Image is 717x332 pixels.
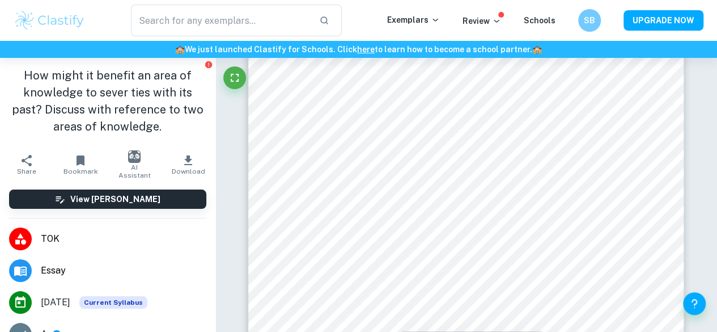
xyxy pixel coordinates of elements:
[578,9,601,32] button: SB
[9,190,206,209] button: View [PERSON_NAME]
[162,149,215,180] button: Download
[17,167,36,175] span: Share
[14,9,86,32] img: Clastify logo
[623,10,703,31] button: UPGRADE NOW
[114,163,155,179] span: AI Assistant
[175,45,185,54] span: 🏫
[532,45,542,54] span: 🏫
[70,193,160,205] h6: View [PERSON_NAME]
[63,167,98,175] span: Bookmark
[683,292,706,315] button: Help and Feedback
[357,45,375,54] a: here
[583,14,596,27] h6: SB
[41,232,206,246] span: TOK
[223,66,246,89] button: Fullscreen
[79,296,147,309] div: This exemplar is based on the current syllabus. Feel free to refer to it for inspiration/ideas wh...
[54,149,108,180] button: Bookmark
[205,60,213,69] button: Report issue
[172,167,205,175] span: Download
[128,150,141,163] img: AI Assistant
[79,296,147,309] span: Current Syllabus
[387,14,440,26] p: Exemplars
[108,149,162,180] button: AI Assistant
[524,16,555,25] a: Schools
[41,296,70,309] span: [DATE]
[131,5,310,36] input: Search for any exemplars...
[41,264,206,278] span: Essay
[463,15,501,27] p: Review
[9,67,206,135] h1: How might it benefit an area of knowledge to sever ties with its past? Discuss with reference to ...
[2,43,715,56] h6: We just launched Clastify for Schools. Click to learn how to become a school partner.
